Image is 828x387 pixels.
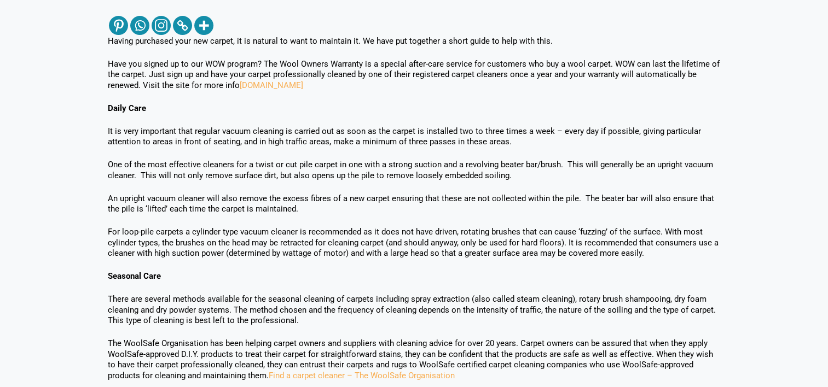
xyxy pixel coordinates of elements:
[173,16,192,35] a: Copy Link
[108,103,146,113] strong: Daily Care
[108,294,721,326] p: There are several methods available for the seasonal cleaning of carpets including spray extracti...
[240,80,303,90] a: [DOMAIN_NAME]
[108,271,161,281] strong: Seasonal Care
[108,126,721,148] p: It is very important that regular vacuum cleaning is carried out as soon as the carpet is install...
[108,227,721,259] p: For loop-pile carpets a cylinder type vacuum cleaner is recommended as it does not have driven, r...
[194,16,213,35] a: More
[108,160,721,181] p: One of the most effective cleaners for a twist or cut pile carpet in one with a strong suction an...
[269,371,455,380] a: Find a carpet cleaner – The WoolSafe Organisation
[108,193,721,215] p: An upright vacuum cleaner will also remove the excess fibres of a new carpet ensuring that these ...
[130,16,149,35] a: Whatsapp
[152,16,171,35] a: Instagram
[108,36,721,47] p: Having purchased your new carpet, it is natural to want to maintain it. We have put together a sh...
[109,16,128,35] a: Pinterest
[108,59,721,91] p: Have you signed up to our WOW program? The Wool Owners Warranty is a special after-care service f...
[108,338,721,381] p: The WoolSafe Organisation has been helping carpet owners and suppliers with cleaning advice for o...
